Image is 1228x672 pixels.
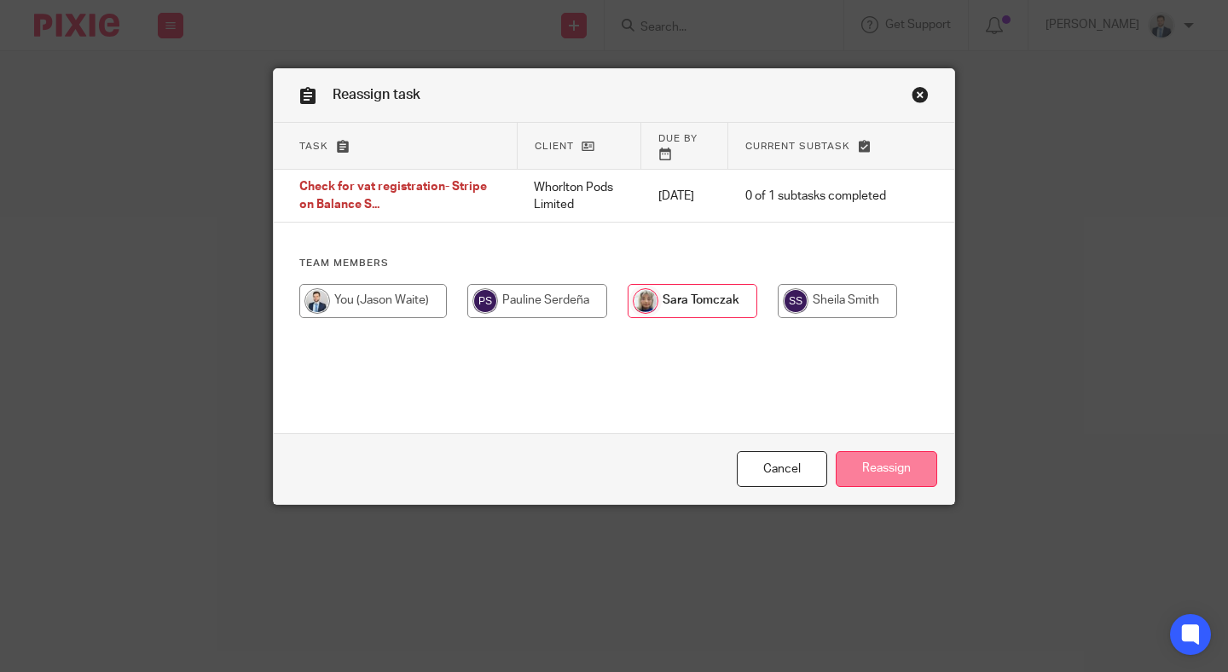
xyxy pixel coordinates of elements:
span: Check for vat registration- Stripe on Balance S... [299,182,487,211]
span: Reassign task [333,88,420,101]
h4: Team members [299,257,929,270]
td: 0 of 1 subtasks completed [728,170,903,223]
span: Task [299,142,328,151]
a: Close this dialog window [737,451,827,488]
input: Reassign [836,451,937,488]
span: Due by [658,134,698,143]
p: Whorlton Pods Limited [534,179,623,214]
span: Current subtask [745,142,850,151]
span: Client [535,142,574,151]
p: [DATE] [658,188,711,205]
a: Close this dialog window [912,86,929,109]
